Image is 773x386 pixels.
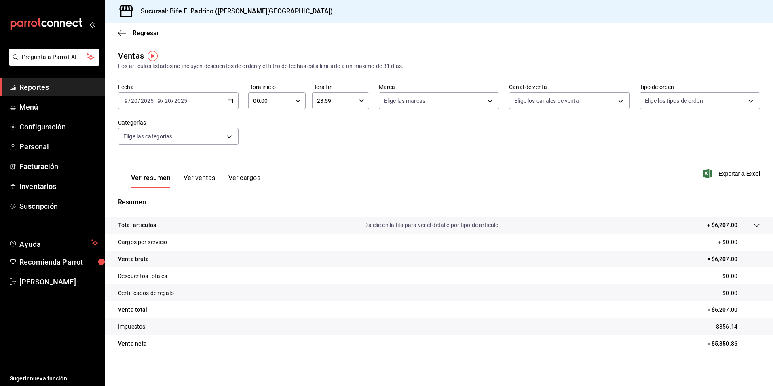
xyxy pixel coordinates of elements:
p: = $6,207.00 [707,305,760,314]
p: - $0.00 [720,289,760,297]
p: - $856.14 [713,322,760,331]
span: Sugerir nueva función [10,374,98,383]
button: Pregunta a Parrot AI [9,49,99,66]
div: Ventas [118,50,144,62]
label: Hora inicio [248,84,305,90]
p: Certificados de regalo [118,289,174,297]
p: Venta neta [118,339,147,348]
span: / [128,98,131,104]
label: Tipo de orden [640,84,760,90]
input: -- [131,98,138,104]
p: = $5,350.86 [707,339,760,348]
p: + $6,207.00 [707,221,737,229]
span: Facturación [19,161,98,172]
button: Ver cargos [228,174,261,188]
a: Pregunta a Parrot AI [6,59,99,67]
p: + $0.00 [718,238,760,246]
span: / [171,98,174,104]
span: Menú [19,102,98,112]
p: - $0.00 [720,272,760,280]
p: Impuestos [118,322,145,331]
span: Elige los tipos de orden [645,97,703,105]
p: Total artículos [118,221,156,229]
span: / [161,98,164,104]
h3: Sucursal: Bife El Padrino ([PERSON_NAME][GEOGRAPHIC_DATA]) [134,6,333,16]
button: Regresar [118,29,159,37]
p: = $6,207.00 [707,255,760,263]
p: Venta bruta [118,255,149,263]
span: Reportes [19,82,98,93]
button: open_drawer_menu [89,21,95,28]
input: ---- [140,98,154,104]
button: Ver ventas [184,174,215,188]
span: Recomienda Parrot [19,257,98,267]
p: Venta total [118,305,147,314]
span: - [155,98,156,104]
div: Los artículos listados no incluyen descuentos de orden y el filtro de fechas está limitado a un m... [118,62,760,70]
span: Personal [19,141,98,152]
span: Suscripción [19,201,98,212]
span: Regresar [133,29,159,37]
label: Categorías [118,120,239,125]
span: Ayuda [19,238,88,248]
span: / [138,98,140,104]
span: Elige las categorías [123,132,173,140]
span: [PERSON_NAME] [19,276,98,287]
input: ---- [174,98,188,104]
span: Pregunta a Parrot AI [22,53,87,62]
p: Cargos por servicio [118,238,167,246]
span: Elige las marcas [384,97,425,105]
div: navigation tabs [131,174,260,188]
button: Exportar a Excel [705,169,760,178]
input: -- [157,98,161,104]
button: Ver resumen [131,174,171,188]
input: -- [124,98,128,104]
label: Hora fin [312,84,369,90]
span: Elige los canales de venta [514,97,579,105]
p: Da clic en la fila para ver el detalle por tipo de artículo [364,221,498,229]
label: Marca [379,84,499,90]
label: Fecha [118,84,239,90]
input: -- [164,98,171,104]
label: Canal de venta [509,84,629,90]
span: Configuración [19,121,98,132]
img: Tooltip marker [148,51,158,61]
p: Resumen [118,197,760,207]
span: Inventarios [19,181,98,192]
p: Descuentos totales [118,272,167,280]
